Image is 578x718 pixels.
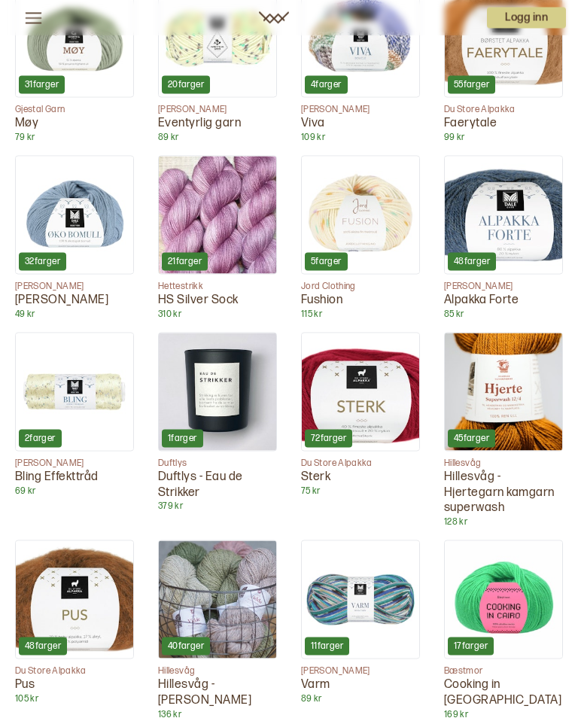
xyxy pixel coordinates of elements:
[454,79,489,91] p: 55 farger
[158,156,277,321] a: HS Silver Sock21fargerHettestrikkHS Silver Sock310 kr
[311,79,342,91] p: 4 farger
[311,256,342,268] p: 5 farger
[25,433,56,445] p: 2 farger
[158,309,277,321] p: 310 kr
[15,485,134,497] p: 69 kr
[301,540,420,705] a: Varm11farger[PERSON_NAME]Varm89 kr
[15,540,134,705] a: Pus48fargerDu Store AlpakkaPus105 kr
[444,156,563,321] a: Alpakka Forte48farger[PERSON_NAME]Alpakka Forte85 kr
[301,104,420,116] p: [PERSON_NAME]
[15,309,134,321] p: 49 kr
[444,677,563,709] p: Cooking in [GEOGRAPHIC_DATA]
[454,256,490,268] p: 48 farger
[444,293,563,309] p: Alpakka Forte
[259,12,289,24] a: Woolit
[444,333,563,528] a: Hillesvåg - Hjertegarn kamgarn superwash45fargerHillesvågHillesvåg - Hjertegarn kamgarn superwash...
[302,333,419,451] img: Sterk
[16,541,133,659] img: Pus
[168,79,204,91] p: 20 farger
[301,485,420,497] p: 75 kr
[158,293,277,309] p: HS Silver Sock
[168,640,204,653] p: 40 farger
[15,156,134,321] a: Øko Bomull32farger[PERSON_NAME][PERSON_NAME]49 kr
[158,470,277,501] p: Duftlys - Eau de Strikker
[444,470,563,516] p: Hillesvåg - Hjertegarn kamgarn superwash
[444,309,563,321] p: 85 kr
[445,333,562,451] img: Hillesvåg - Hjertegarn kamgarn superwash
[15,293,134,309] p: [PERSON_NAME]
[168,433,197,445] p: 1 farger
[15,677,134,693] p: Pus
[159,333,276,451] img: Duftlys - Eau de Strikker
[301,293,420,309] p: Fushion
[15,458,134,470] p: [PERSON_NAME]
[158,458,277,470] p: Duftlys
[487,8,566,29] p: Logg inn
[158,665,277,677] p: Hillesvåg
[15,132,134,144] p: 79 kr
[301,458,420,470] p: Du Store Alpakka
[16,157,133,274] img: Øko Bomull
[158,333,277,513] a: Duftlys - Eau de Strikker1fargerDuftlysDuftlys - Eau de Strikker379 kr
[301,665,420,677] p: [PERSON_NAME]
[301,281,420,293] p: Jord Clothing
[445,157,562,274] img: Alpakka Forte
[25,79,59,91] p: 31 farger
[302,157,419,274] img: Fushion
[159,157,276,274] img: HS Silver Sock
[454,433,489,445] p: 45 farger
[301,132,420,144] p: 109 kr
[25,256,60,268] p: 32 farger
[444,665,563,677] p: Bæstmor
[311,433,346,445] p: 72 farger
[301,677,420,693] p: Varm
[15,281,134,293] p: [PERSON_NAME]
[444,132,563,144] p: 99 kr
[301,693,420,705] p: 89 kr
[15,665,134,677] p: Du Store Alpakka
[158,104,277,116] p: [PERSON_NAME]
[158,677,277,709] p: Hillesvåg - [PERSON_NAME]
[168,256,202,268] p: 21 farger
[15,116,134,132] p: Møy
[454,640,488,653] p: 17 farger
[15,104,134,116] p: Gjestal Garn
[444,516,563,528] p: 128 kr
[15,470,134,485] p: Bling Effekttråd
[487,8,566,29] button: User dropdown
[302,541,419,659] img: Varm
[16,333,133,451] img: Bling Effekttråd
[158,132,277,144] p: 89 kr
[301,470,420,485] p: Sterk
[159,541,276,659] img: Hillesvåg - Vidde Lamullgarn
[445,541,562,659] img: Cooking in Cairo
[15,333,134,497] a: Bling Effekttråd2farger[PERSON_NAME]Bling Effekttråd69 kr
[15,693,134,705] p: 105 kr
[158,116,277,132] p: Eventyrlig garn
[158,500,277,513] p: 379 kr
[301,333,420,497] a: Sterk72fargerDu Store AlpakkaSterk75 kr
[25,640,61,653] p: 48 farger
[158,281,277,293] p: Hettestrikk
[444,281,563,293] p: [PERSON_NAME]
[311,640,343,653] p: 11 farger
[444,104,563,116] p: Du Store Alpakka
[301,116,420,132] p: Viva
[444,458,563,470] p: Hillesvåg
[301,156,420,321] a: Fushion5fargerJord ClothingFushion115 kr
[301,309,420,321] p: 115 kr
[444,116,563,132] p: Faerytale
